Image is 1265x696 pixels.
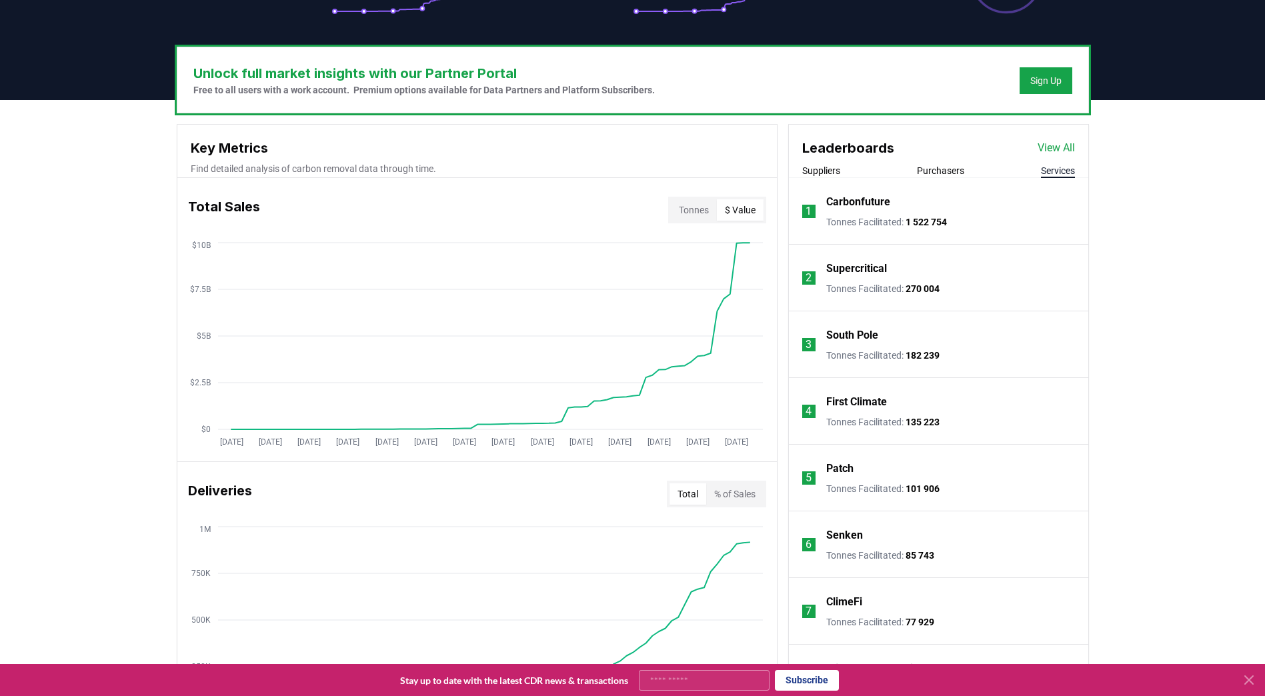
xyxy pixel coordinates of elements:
[906,550,934,561] span: 85 743
[671,199,717,221] button: Tonnes
[906,417,940,427] span: 135 223
[826,349,940,362] p: Tonnes Facilitated :
[826,261,887,277] a: Supercritical
[1020,67,1072,94] button: Sign Up
[197,331,211,341] tspan: $5B
[906,283,940,294] span: 270 004
[191,162,764,175] p: Find detailed analysis of carbon removal data through time.
[1038,140,1075,156] a: View All
[199,525,211,534] tspan: 1M
[826,594,862,610] a: ClimeFi
[826,527,863,543] a: Senken
[906,483,940,494] span: 101 906
[802,164,840,177] button: Suppliers
[375,437,398,447] tspan: [DATE]
[188,481,252,507] h3: Deliveries
[191,662,211,671] tspan: 250K
[906,350,940,361] span: 182 239
[826,327,878,343] a: South Pole
[190,285,211,294] tspan: $7.5B
[826,661,925,677] a: Climeworks Solution
[569,437,592,447] tspan: [DATE]
[806,537,812,553] p: 6
[201,425,211,434] tspan: $0
[826,549,934,562] p: Tonnes Facilitated :
[906,617,934,627] span: 77 929
[1030,74,1062,87] a: Sign Up
[491,437,515,447] tspan: [DATE]
[806,603,812,619] p: 7
[826,415,940,429] p: Tonnes Facilitated :
[219,437,243,447] tspan: [DATE]
[806,270,812,286] p: 2
[191,138,764,158] h3: Key Metrics
[258,437,281,447] tspan: [DATE]
[826,282,940,295] p: Tonnes Facilitated :
[647,437,670,447] tspan: [DATE]
[706,483,764,505] button: % of Sales
[826,194,890,210] a: Carbonfuture
[826,461,854,477] a: Patch
[413,437,437,447] tspan: [DATE]
[806,403,812,419] p: 4
[826,394,887,410] a: First Climate
[686,437,709,447] tspan: [DATE]
[802,138,894,158] h3: Leaderboards
[193,63,655,83] h3: Unlock full market insights with our Partner Portal
[806,470,812,486] p: 5
[608,437,631,447] tspan: [DATE]
[190,378,211,387] tspan: $2.5B
[192,241,211,250] tspan: $10B
[906,217,947,227] span: 1 522 754
[297,437,321,447] tspan: [DATE]
[826,215,947,229] p: Tonnes Facilitated :
[191,569,211,578] tspan: 750K
[826,482,940,495] p: Tonnes Facilitated :
[453,437,476,447] tspan: [DATE]
[717,199,764,221] button: $ Value
[530,437,553,447] tspan: [DATE]
[1041,164,1075,177] button: Services
[725,437,748,447] tspan: [DATE]
[191,615,211,625] tspan: 500K
[806,337,812,353] p: 3
[826,615,934,629] p: Tonnes Facilitated :
[336,437,359,447] tspan: [DATE]
[188,197,260,223] h3: Total Sales
[193,83,655,97] p: Free to all users with a work account. Premium options available for Data Partners and Platform S...
[917,164,964,177] button: Purchasers
[670,483,706,505] button: Total
[806,203,812,219] p: 1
